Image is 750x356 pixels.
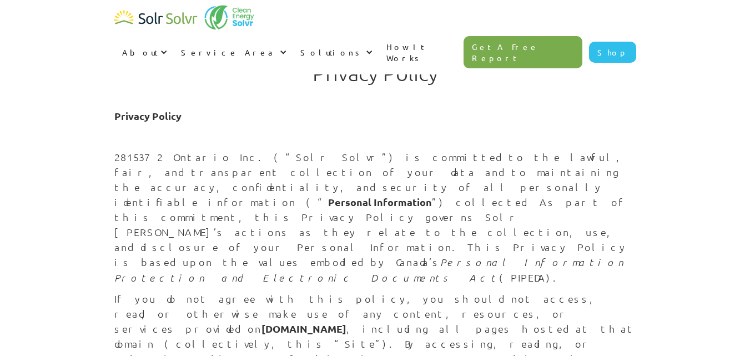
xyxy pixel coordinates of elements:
a: How It Works [379,30,464,74]
div: Service Area [173,36,293,69]
a: Get A Free Report [464,36,582,68]
strong: [DOMAIN_NAME] [261,322,346,335]
strong: Personal Information [328,195,432,208]
p: 2815372 Ontario Inc. (“Solr Solvr”) is committed to the lawful, fair, and transparent collection ... [114,149,636,285]
div: About [114,36,173,69]
div: Service Area [181,47,277,58]
div: Solutions [293,36,379,69]
strong: Privacy Policy [114,109,182,122]
div: Solutions [300,47,363,58]
a: Shop [589,42,636,63]
div: About [122,47,158,58]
